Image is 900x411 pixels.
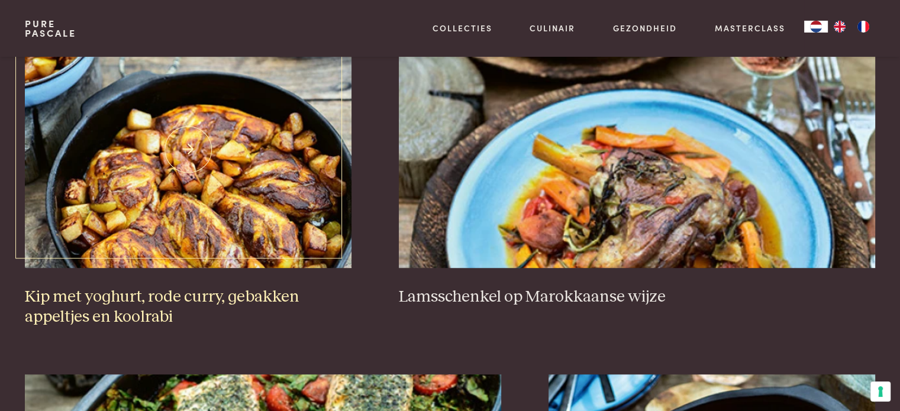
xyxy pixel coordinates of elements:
a: Collecties [433,22,492,34]
button: Uw voorkeuren voor toestemming voor trackingtechnologieën [870,381,891,402]
img: Kip met yoghurt, rode curry, gebakken appeltjes en koolrabi [25,31,351,268]
img: Lamsschenkel op Marokkaanse wijze [399,31,875,268]
a: Masterclass [715,22,785,34]
a: NL [804,21,828,33]
a: Culinair [530,22,575,34]
h3: Kip met yoghurt, rode curry, gebakken appeltjes en koolrabi [25,287,351,328]
a: Lamsschenkel op Marokkaanse wijze Lamsschenkel op Marokkaanse wijze [399,31,875,307]
h3: Lamsschenkel op Marokkaanse wijze [399,287,875,308]
aside: Language selected: Nederlands [804,21,875,33]
a: EN [828,21,851,33]
a: FR [851,21,875,33]
a: PurePascale [25,19,76,38]
a: Kip met yoghurt, rode curry, gebakken appeltjes en koolrabi Kip met yoghurt, rode curry, gebakken... [25,31,351,328]
a: Gezondheid [613,22,677,34]
ul: Language list [828,21,875,33]
div: Language [804,21,828,33]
